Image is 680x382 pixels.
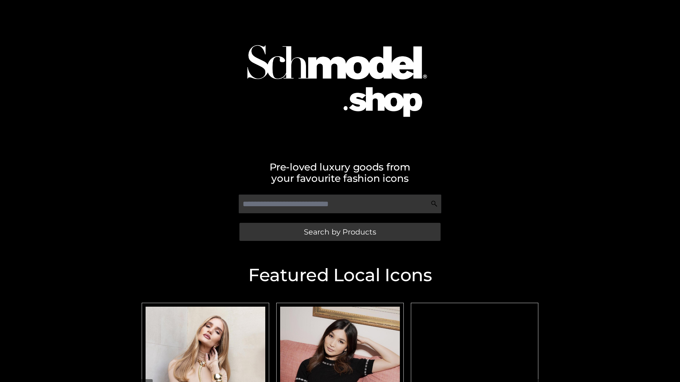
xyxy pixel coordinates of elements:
[304,228,376,236] span: Search by Products
[239,223,441,241] a: Search by Products
[138,266,542,284] h2: Featured Local Icons​
[138,161,542,184] h2: Pre-loved luxury goods from your favourite fashion icons
[431,200,438,207] img: Search Icon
